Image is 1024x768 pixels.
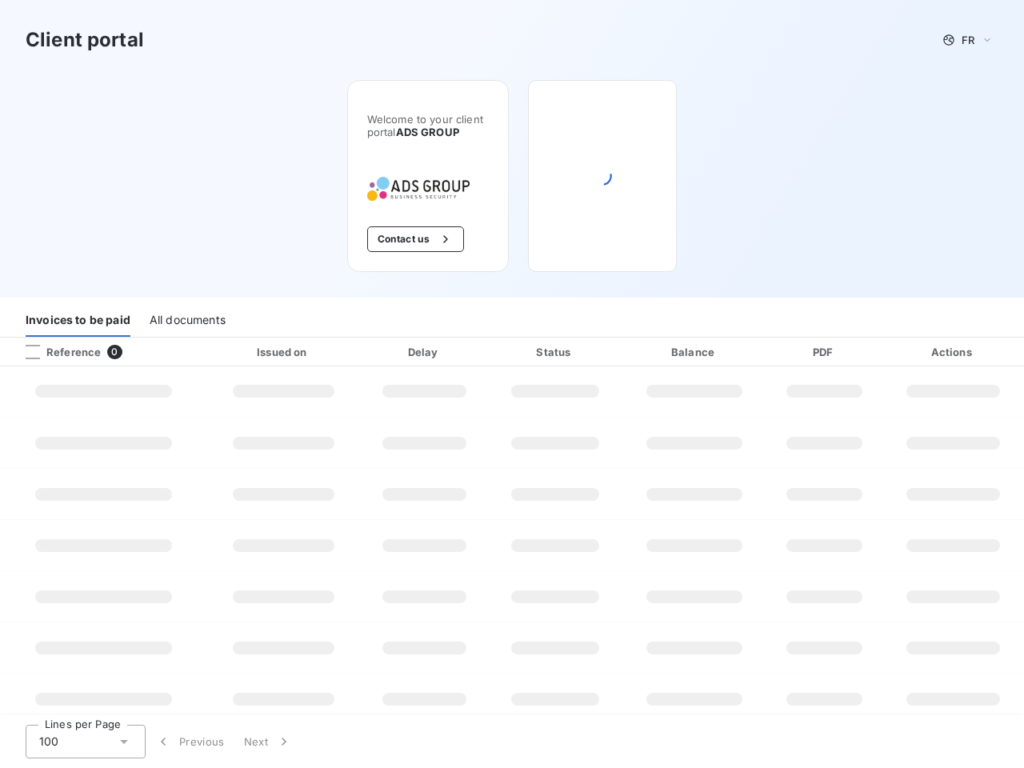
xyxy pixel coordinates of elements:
div: Invoices to be paid [26,303,130,337]
button: Contact us [367,226,464,252]
span: 100 [39,734,58,750]
span: FR [962,34,974,46]
span: Welcome to your client portal [367,113,489,138]
span: ADS GROUP [396,126,459,138]
div: Balance [625,344,763,360]
div: Reference [13,345,101,359]
div: PDF [770,344,879,360]
div: All documents [150,303,226,337]
div: Status [492,344,619,360]
button: Next [234,725,302,758]
div: Actions [885,344,1021,360]
img: Company logo [367,177,470,201]
button: Previous [146,725,234,758]
div: Delay [364,344,486,360]
h3: Client portal [26,26,144,54]
div: Issued on [210,344,357,360]
span: 0 [107,345,122,359]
